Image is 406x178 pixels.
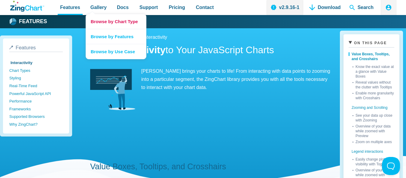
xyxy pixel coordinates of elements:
[86,29,146,44] a: Browse by Features
[353,63,394,79] a: Know the exact value at a glance with Value Boxes
[169,3,185,11] span: Pricing
[349,39,394,48] summary: On This Page
[353,90,394,100] a: Enable more granularity with Crosshairs
[86,44,146,59] a: Browse by Use Case
[10,1,44,12] a: ZingChart Logo. Click to return to the homepage
[9,45,63,52] a: Features
[196,3,214,11] span: Contact
[86,14,146,29] a: Browse by Chart Type
[349,144,394,156] a: Legend interactions
[353,112,394,123] a: See your data up close with Zooming
[16,45,36,51] span: Features
[10,17,47,26] a: Features
[353,79,394,90] a: Reveal values without the clutter with Tooltips
[9,105,63,113] a: Frameworks
[9,113,63,121] a: Supported Browsers
[90,67,135,112] img: Interactivity Image
[90,44,330,57] h1: to Your JavaScript Charts
[9,74,63,82] a: Styling
[9,90,63,98] a: Powerful JavaScript API
[143,33,167,41] a: interactivity
[382,157,400,175] iframe: Toggle Customer Support
[353,138,394,144] a: Zoom on multiple axes
[60,3,80,11] span: Features
[117,3,129,11] span: Docs
[349,100,394,112] a: Zooming and Scrolling
[9,97,63,105] a: Performance
[90,67,330,92] p: [PERSON_NAME] brings your charts to life! From interacting with data points to zooming into a par...
[353,156,394,167] a: Easily change plot visibility with Toggle
[9,67,63,75] a: Chart Types
[353,123,394,138] a: Overview of your data while zoomed with Preview
[139,3,158,11] span: Support
[19,19,47,24] strong: Features
[9,121,63,128] a: Why ZingChart?
[9,82,63,90] a: Real-Time Feed
[349,50,394,63] a: Value Boxes, Tooltips, and Crosshairs
[90,162,226,171] a: Value Boxes, Tooltips, and Crosshairs
[9,59,63,67] a: Interactivity
[90,3,107,11] span: Gallery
